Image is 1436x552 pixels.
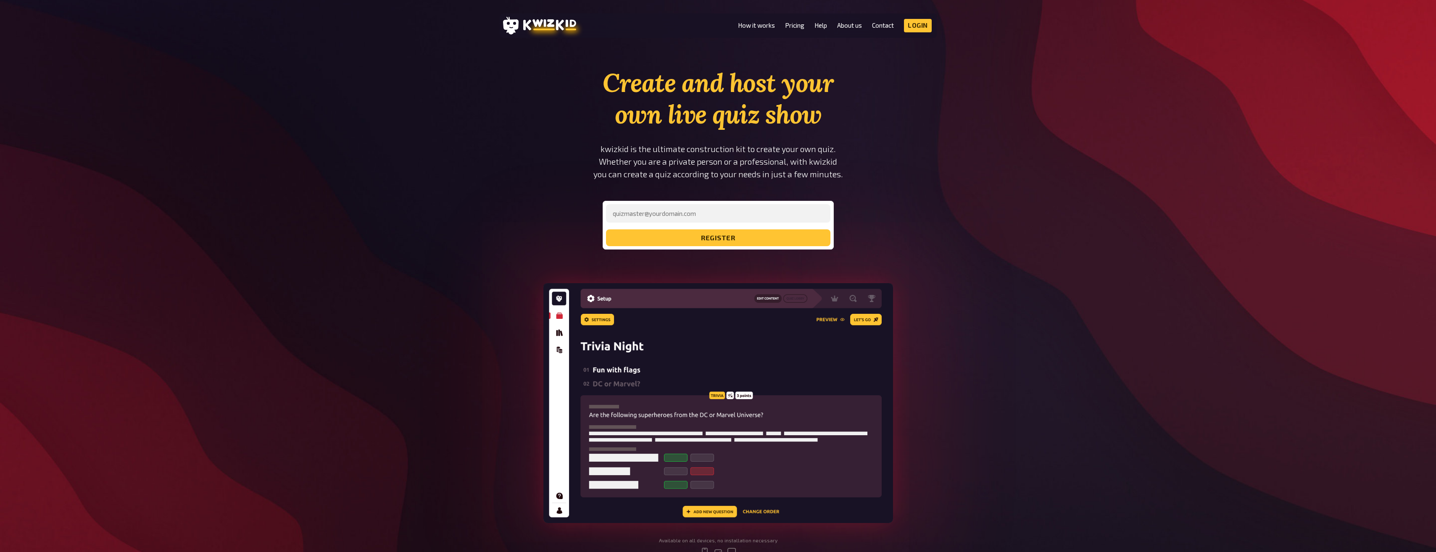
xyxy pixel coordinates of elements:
[785,22,804,29] a: Pricing
[606,229,830,246] button: register
[576,67,860,130] h1: Create and host your own live quiz show
[576,143,860,181] p: kwizkid is the ultimate construction kit to create your own quiz. Whether you are a private perso...
[814,22,827,29] a: Help
[659,538,777,544] div: Available on all devices, no installation necessary
[904,19,932,32] a: Login
[543,283,893,523] img: kwizkid
[872,22,894,29] a: Contact
[606,204,830,223] input: quizmaster@yourdomain.com
[837,22,862,29] a: About us
[738,22,775,29] a: How it works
